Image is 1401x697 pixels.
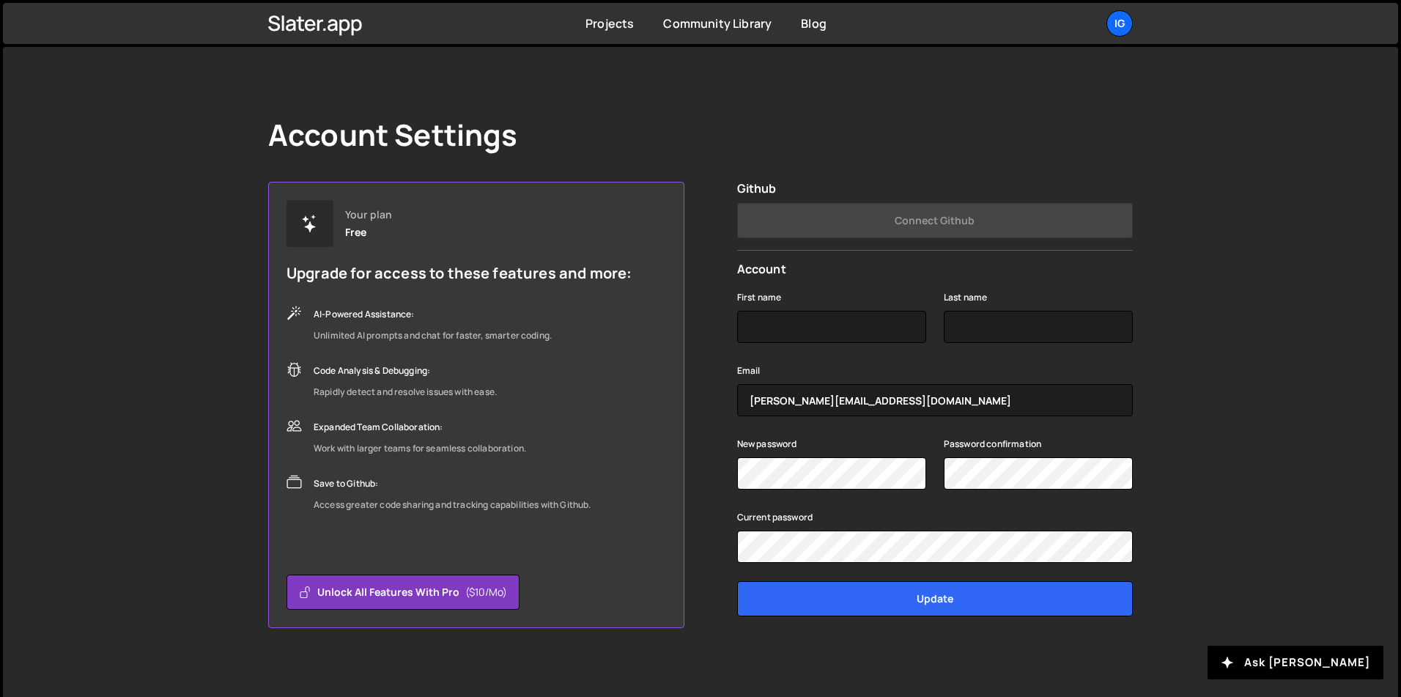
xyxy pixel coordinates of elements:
div: Rapidly detect and resolve issues with ease. [314,383,497,401]
button: Connect Github [737,203,1133,238]
label: First name [737,290,782,305]
div: Free [345,226,367,238]
div: Access greater code sharing and tracking capabilities with Github. [314,496,591,514]
button: Ask [PERSON_NAME] [1208,646,1383,679]
label: Last name [944,290,987,305]
div: AI-Powered Assistance: [314,306,552,323]
div: Unlimited AI prompts and chat for faster, smarter coding. [314,327,552,344]
span: ($10/mo) [465,585,507,600]
div: Expanded Team Collaboration: [314,418,526,436]
label: Password confirmation [944,437,1041,451]
a: Projects [585,15,634,32]
h5: Upgrade for access to these features and more: [287,265,632,282]
h1: Account Settings [268,117,518,152]
a: ig [1106,10,1133,37]
div: Work with larger teams for seamless collaboration. [314,440,526,457]
input: Update [737,581,1133,616]
label: Current password [737,510,813,525]
a: Blog [801,15,827,32]
label: New password [737,437,797,451]
div: Your plan [345,209,392,221]
div: Code Analysis & Debugging: [314,362,497,380]
a: Community Library [663,15,772,32]
div: Save to Github: [314,475,591,493]
h2: Github [737,182,1133,196]
label: Email [737,364,761,378]
h2: Account [737,262,1133,276]
button: Unlock all features with Pro($10/mo) [287,575,520,610]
